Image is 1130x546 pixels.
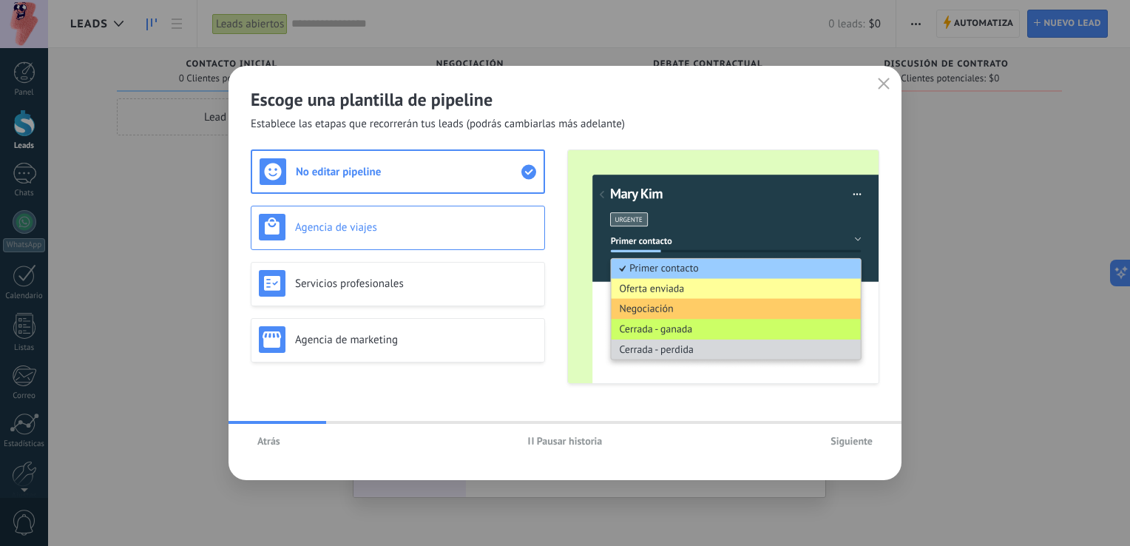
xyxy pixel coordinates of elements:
[251,88,879,111] h2: Escoge una plantilla de pipeline
[257,436,280,446] span: Atrás
[830,436,873,446] span: Siguiente
[251,117,625,132] span: Establece las etapas que recorrerán tus leads (podrás cambiarlas más adelante)
[824,430,879,452] button: Siguiente
[295,277,537,291] h3: Servicios profesionales
[295,220,537,235] h3: Agencia de viajes
[251,430,287,452] button: Atrás
[537,436,603,446] span: Pausar historia
[521,430,609,452] button: Pausar historia
[296,165,521,179] h3: No editar pipeline
[295,333,537,347] h3: Agencia de marketing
